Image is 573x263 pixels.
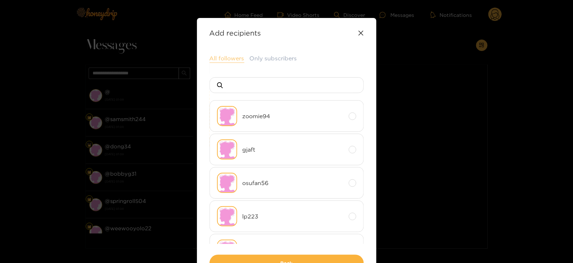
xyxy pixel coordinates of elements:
span: lp223 [243,212,343,221]
img: no-avatar.png [217,106,237,126]
img: no-avatar.png [217,206,237,226]
img: no-avatar.png [217,139,237,160]
button: All followers [210,54,244,63]
strong: Add recipients [210,29,261,37]
img: no-avatar.png [217,173,237,193]
span: zoomie94 [243,112,343,120]
img: no-avatar.png [217,240,237,260]
span: osufan56 [243,179,343,187]
button: Only subscribers [250,54,297,63]
span: gjaft [243,146,343,154]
